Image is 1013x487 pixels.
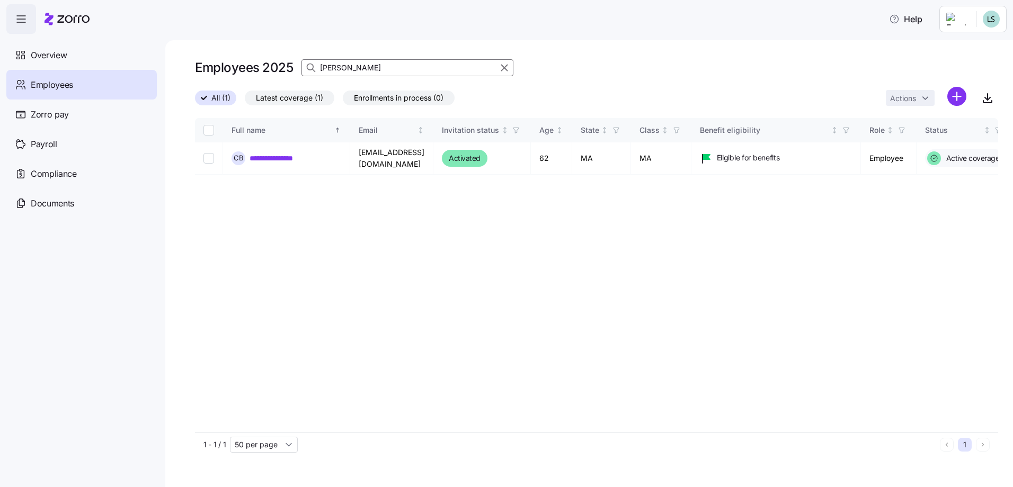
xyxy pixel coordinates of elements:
a: Zorro pay [6,100,157,129]
th: RoleNot sorted [861,118,917,142]
span: Employees [31,78,73,92]
span: Help [889,13,922,25]
div: Not sorted [886,127,894,134]
div: Age [539,124,554,136]
span: Enrollments in process (0) [354,91,443,105]
input: Select all records [203,125,214,136]
a: Documents [6,188,157,218]
div: Not sorted [601,127,608,134]
div: Sorted ascending [334,127,341,134]
span: Actions [890,95,916,102]
button: Next page [976,438,990,452]
div: Not sorted [417,127,424,134]
button: Previous page [940,438,954,452]
a: Employees [6,70,157,100]
svg: add icon [947,87,966,106]
div: Email [359,124,415,136]
div: State [581,124,599,136]
a: Overview [6,40,157,70]
th: ClassNot sorted [631,118,691,142]
span: Eligible for benefits [717,152,780,163]
th: Full nameSorted ascending [223,118,350,142]
h1: Employees 2025 [195,59,293,76]
input: Search Employees [301,59,513,76]
div: Not sorted [661,127,669,134]
input: Select record 1 [203,153,214,164]
span: C B [234,155,244,161]
div: Not sorted [556,127,563,134]
div: Class [639,124,660,136]
div: Not sorted [831,127,838,134]
span: Compliance [31,167,77,181]
div: Status [925,124,982,136]
button: 1 [958,438,972,452]
th: Benefit eligibilityNot sorted [691,118,861,142]
th: EmailNot sorted [350,118,433,142]
div: Not sorted [983,127,991,134]
span: Latest coverage (1) [256,91,323,105]
div: Role [869,124,885,136]
div: Benefit eligibility [700,124,829,136]
span: Zorro pay [31,108,69,121]
a: Compliance [6,159,157,188]
button: Help [881,8,931,30]
span: Activated [449,152,481,165]
img: d552751acb159096fc10a5bc90168bac [983,11,1000,28]
th: AgeNot sorted [531,118,572,142]
td: MA [631,142,691,175]
a: Payroll [6,129,157,159]
span: Overview [31,49,67,62]
div: Full name [232,124,332,136]
span: Documents [31,197,74,210]
th: StateNot sorted [572,118,631,142]
button: Actions [886,90,935,106]
img: Employer logo [946,13,967,25]
span: Payroll [31,138,57,151]
td: 62 [531,142,572,175]
span: 1 - 1 / 1 [203,439,226,450]
div: Invitation status [442,124,499,136]
th: Invitation statusNot sorted [433,118,531,142]
td: Employee [861,142,917,175]
span: All (1) [211,91,230,105]
td: MA [572,142,631,175]
td: [EMAIL_ADDRESS][DOMAIN_NAME] [350,142,433,175]
span: Active coverage [943,153,1000,164]
div: Not sorted [501,127,509,134]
